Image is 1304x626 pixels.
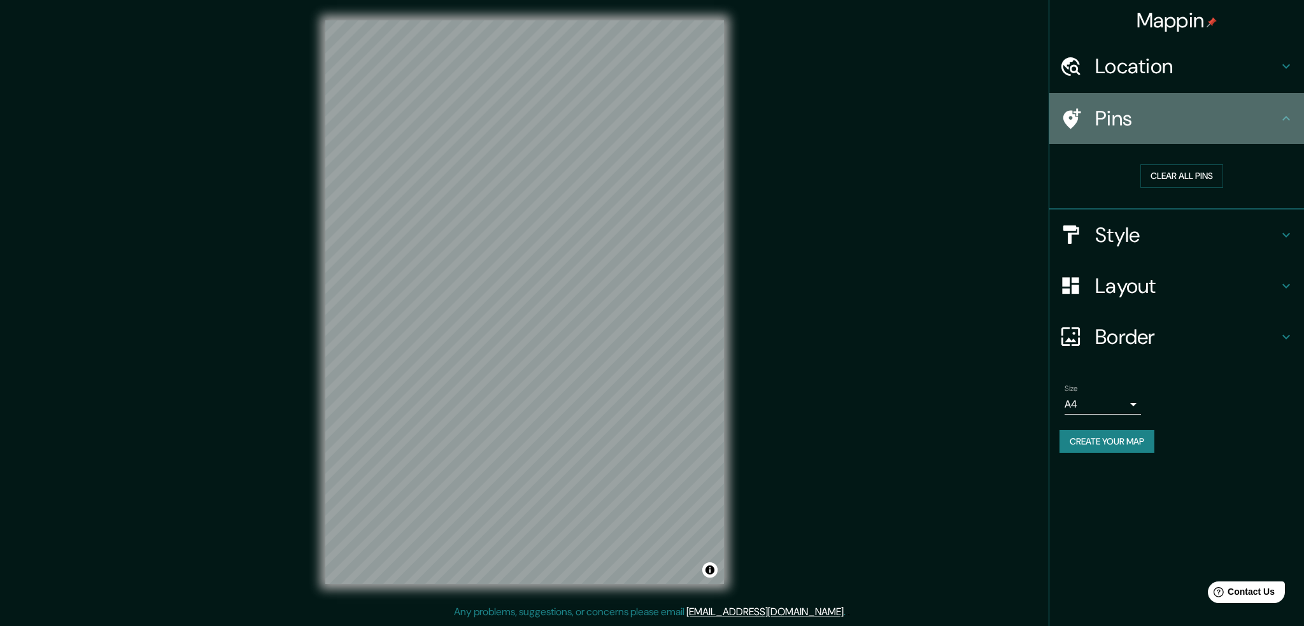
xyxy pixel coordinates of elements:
div: Location [1049,41,1304,92]
button: Toggle attribution [702,562,718,578]
p: Any problems, suggestions, or concerns please email . [454,604,846,620]
div: Border [1049,311,1304,362]
img: pin-icon.png [1207,17,1217,27]
button: Create your map [1059,430,1154,453]
h4: Border [1095,324,1279,350]
iframe: Help widget launcher [1191,576,1290,612]
a: [EMAIL_ADDRESS][DOMAIN_NAME] [686,605,844,618]
h4: Location [1095,53,1279,79]
div: . [846,604,847,620]
div: . [847,604,850,620]
div: A4 [1065,394,1141,415]
div: Style [1049,210,1304,260]
div: Layout [1049,260,1304,311]
button: Clear all pins [1140,164,1223,188]
h4: Mappin [1137,8,1217,33]
h4: Pins [1095,106,1279,131]
canvas: Map [325,20,724,584]
h4: Layout [1095,273,1279,299]
div: Pins [1049,93,1304,144]
label: Size [1065,383,1078,394]
h4: Style [1095,222,1279,248]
